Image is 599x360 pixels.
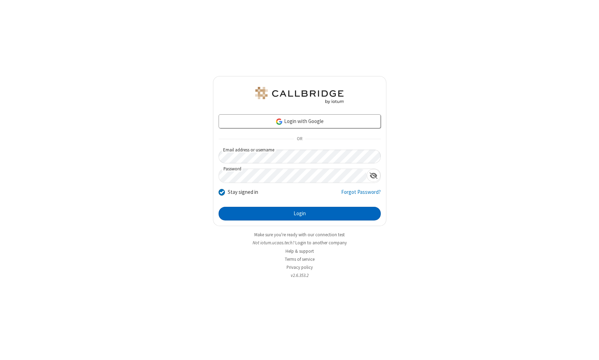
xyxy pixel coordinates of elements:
img: google-icon.png [275,118,283,125]
img: iotum.​ucaas.​tech [254,87,345,104]
input: Email address or username [219,150,381,163]
a: Forgot Password? [341,188,381,202]
li: Not iotum.​ucaas.​tech? [213,239,386,246]
a: Help & support [285,248,314,254]
li: v2.6.353.2 [213,272,386,279]
button: Login [219,207,381,221]
a: Login with Google [219,114,381,128]
label: Stay signed in [228,188,258,196]
input: Password [219,169,367,183]
span: OR [294,134,305,144]
a: Make sure you're ready with our connection test [254,232,345,238]
a: Terms of service [285,256,315,262]
button: Login to another company [295,239,347,246]
a: Privacy policy [287,264,313,270]
div: Show password [367,169,380,182]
